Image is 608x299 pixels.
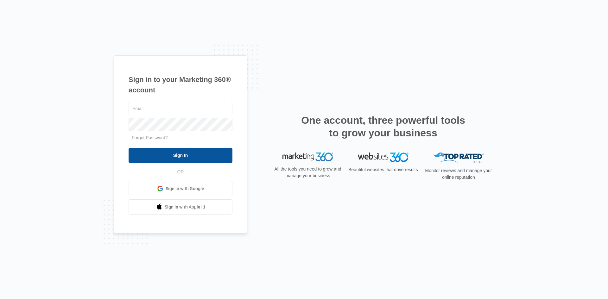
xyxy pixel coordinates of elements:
[282,153,333,161] img: Marketing 360
[166,185,204,192] span: Sign in with Google
[165,204,205,210] span: Sign in with Apple Id
[129,74,232,95] h1: Sign in to your Marketing 360® account
[129,102,232,115] input: Email
[173,169,188,175] span: OR
[433,153,484,163] img: Top Rated Local
[423,167,494,181] p: Monitor reviews and manage your online reputation
[132,135,168,140] a: Forgot Password?
[129,181,232,196] a: Sign in with Google
[272,166,343,179] p: All the tools you need to grow and manage your business
[129,199,232,215] a: Sign in with Apple Id
[129,148,232,163] input: Sign In
[358,153,408,162] img: Websites 360
[299,114,467,139] h2: One account, three powerful tools to grow your business
[348,166,419,173] p: Beautiful websites that drive results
